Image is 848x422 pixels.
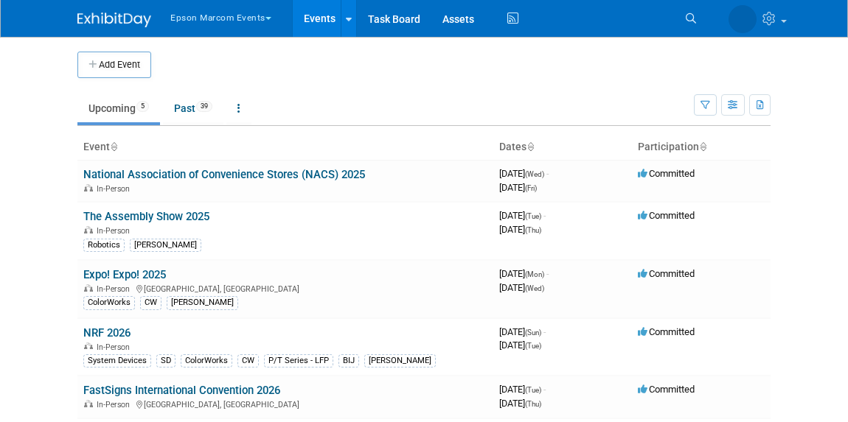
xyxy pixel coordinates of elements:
[83,282,487,294] div: [GEOGRAPHIC_DATA], [GEOGRAPHIC_DATA]
[499,282,544,293] span: [DATE]
[499,268,549,279] span: [DATE]
[97,184,134,194] span: In-Person
[156,354,175,368] div: SD
[181,354,232,368] div: ColorWorks
[83,326,131,340] a: NRF 2026
[83,168,365,181] a: National Association of Convenience Stores (NACS) 2025
[83,239,125,252] div: Robotics
[499,398,541,409] span: [DATE]
[493,135,632,160] th: Dates
[543,384,546,395] span: -
[196,101,212,112] span: 39
[543,326,546,337] span: -
[130,239,201,252] div: [PERSON_NAME]
[84,284,93,292] img: In-Person Event
[499,340,541,351] span: [DATE]
[699,141,706,152] a: Sort by Participation Type
[136,101,149,112] span: 5
[97,400,134,409] span: In-Person
[525,342,541,350] span: (Tue)
[83,210,209,223] a: The Assembly Show 2025
[84,342,93,350] img: In-Person Event
[77,135,493,160] th: Event
[163,94,223,122] a: Past39
[525,226,541,234] span: (Thu)
[499,384,546,395] span: [DATE]
[83,354,151,368] div: System Devices
[525,270,544,278] span: (Mon)
[110,141,117,152] a: Sort by Event Name
[364,354,436,368] div: [PERSON_NAME]
[84,184,93,191] img: In-Person Event
[546,268,549,279] span: -
[77,13,151,27] img: ExhibitDay
[77,94,160,122] a: Upcoming5
[638,168,695,179] span: Committed
[525,212,541,220] span: (Tue)
[499,326,546,337] span: [DATE]
[237,354,259,368] div: CW
[638,268,695,279] span: Committed
[499,168,549,179] span: [DATE]
[97,342,134,352] span: In-Person
[543,210,546,221] span: -
[729,5,757,33] img: Lucy Roberts
[83,384,280,397] a: FastSigns International Convention 2026
[525,386,541,394] span: (Tue)
[83,268,166,281] a: Expo! Expo! 2025
[525,328,541,337] span: (Sun)
[638,384,695,395] span: Committed
[638,210,695,221] span: Committed
[499,210,546,221] span: [DATE]
[83,296,135,309] div: ColorWorks
[97,226,134,236] span: In-Person
[83,398,487,409] div: [GEOGRAPHIC_DATA], [GEOGRAPHIC_DATA]
[84,226,93,233] img: In-Person Event
[140,296,161,309] div: CW
[546,168,549,179] span: -
[338,354,359,368] div: BIJ
[264,354,333,368] div: P/T Series - LFP
[499,182,537,193] span: [DATE]
[525,170,544,178] span: (Wed)
[167,296,238,309] div: [PERSON_NAME]
[525,284,544,292] span: (Wed)
[632,135,771,160] th: Participation
[499,224,541,235] span: [DATE]
[525,400,541,408] span: (Thu)
[77,52,151,78] button: Add Event
[638,326,695,337] span: Committed
[526,141,534,152] a: Sort by Start Date
[525,184,537,192] span: (Fri)
[97,284,134,294] span: In-Person
[84,400,93,407] img: In-Person Event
